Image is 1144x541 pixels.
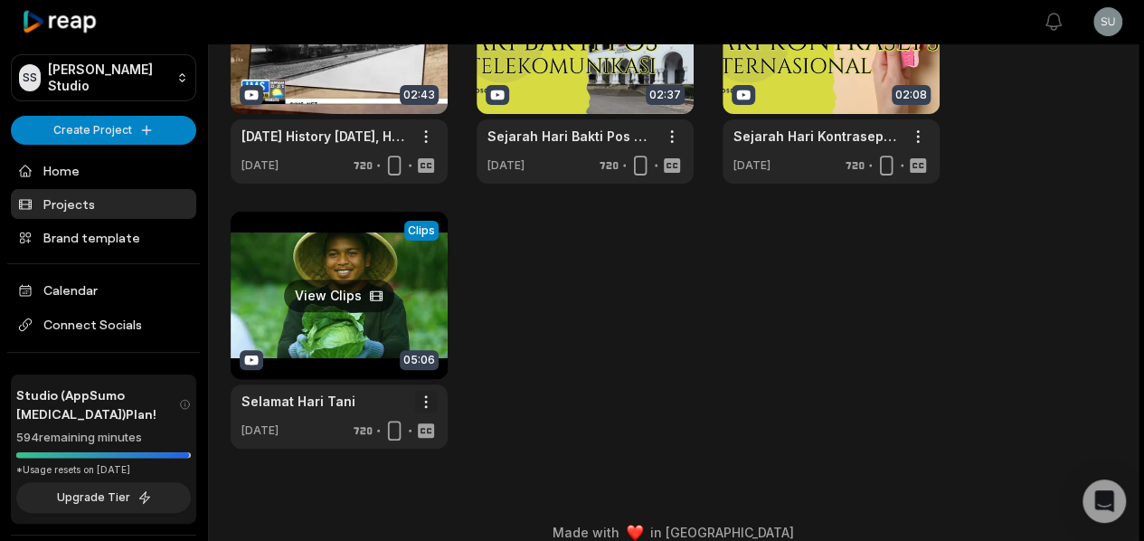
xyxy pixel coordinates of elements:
[69,107,162,119] div: Domain Overview
[487,127,654,146] a: Sejarah Hari Bakti Pos dan Telekomunikasi [DATE]
[627,525,643,541] img: heart emoji
[47,47,199,62] div: Domain: [DOMAIN_NAME]
[19,64,41,91] div: SS
[16,482,191,513] button: Upgrade Tier
[29,47,43,62] img: website_grey.svg
[733,127,900,146] a: Sejarah Hari Kontrasepsi Sedunia [DATE]
[49,105,63,119] img: tab_domain_overview_orange.svg
[241,392,355,411] a: Selamat Hari Tani
[11,308,196,341] span: Connect Socials
[11,223,196,252] a: Brand template
[11,116,196,145] button: Create Project
[16,463,191,477] div: *Usage resets on [DATE]
[11,189,196,219] a: Projects
[241,127,408,146] a: [DATE] History [DATE], Hari Kereta Api Nasional -IMS
[200,107,305,119] div: Keywords by Traffic
[29,29,43,43] img: logo_orange.svg
[16,429,191,447] div: 594 remaining minutes
[48,62,169,94] p: [PERSON_NAME] Studio
[51,29,89,43] div: v 4.0.25
[16,385,179,423] span: Studio (AppSumo [MEDICAL_DATA]) Plan!
[180,105,194,119] img: tab_keywords_by_traffic_grey.svg
[1083,479,1126,523] div: Open Intercom Messenger
[11,156,196,185] a: Home
[11,275,196,305] a: Calendar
